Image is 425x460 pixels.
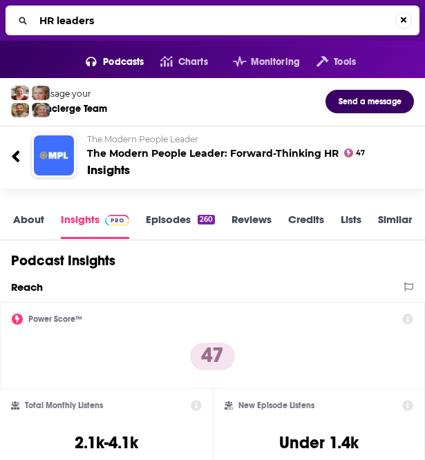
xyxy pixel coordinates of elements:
button: open menu [300,51,356,73]
div: Concierge Team [34,103,107,115]
span: 47 [356,151,365,156]
h2: Power Score™ [28,314,82,324]
h2: Total Monthly Listens [25,401,103,410]
img: Jon Profile [11,103,29,117]
div: Insights [87,162,130,178]
div: 260 [198,215,215,224]
a: Reviews [232,213,272,239]
img: Podchaser Pro [105,215,129,226]
a: Similar [378,213,412,239]
button: open menu [216,51,300,73]
a: About [13,213,44,239]
img: Jules Profile [32,86,50,100]
p: 47 [190,343,235,370]
a: Charts [144,51,207,73]
a: Credits [288,213,324,239]
h2: New Episode Listens [238,401,314,410]
img: The Modern People Leader: Forward-Thinking HR [34,135,74,175]
input: Search... [34,10,395,32]
h3: 2.1k-4.1k [75,432,138,453]
span: The Modern People Leader [87,134,198,144]
div: Search... [6,6,419,35]
button: open menu [69,51,144,73]
span: Tools [334,52,356,72]
h3: Under 1.4k [279,432,359,453]
a: Lists [341,213,361,239]
span: Charts [178,52,208,72]
h2: The Modern People Leader: Forward-Thinking HR [87,134,393,160]
a: InsightsPodchaser Pro [61,213,129,239]
div: Message your [34,88,107,99]
span: Podcasts [103,52,144,72]
button: Send a message [325,90,414,113]
img: Sydney Profile [11,86,29,100]
h2: Reach [11,280,43,294]
h1: Podcast Insights [11,252,115,269]
img: Barbara Profile [32,103,50,117]
a: Episodes260 [146,213,215,239]
span: Monitoring [251,52,300,72]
